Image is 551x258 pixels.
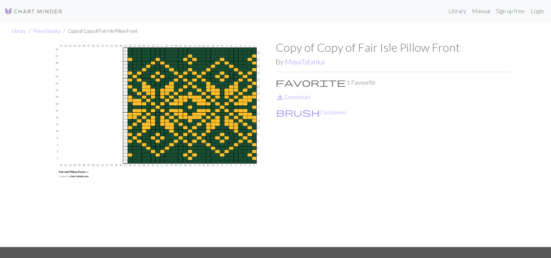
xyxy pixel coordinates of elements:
[445,4,469,18] a: Library
[276,40,512,54] h1: Copy of Copy of Fair Isle Pillow Front
[60,28,137,35] li: Copy of Copy of Fair Isle Pillow Front
[4,7,63,16] img: Logo
[276,107,347,117] button: CustomiseCustomise
[276,58,512,66] h2: By
[276,78,346,87] i: Favourite
[40,40,276,247] img: Fair Isle Pillow Front
[276,108,320,117] i: Customise
[276,92,284,102] span: save_alt
[276,77,346,87] span: favorite
[276,78,512,87] p: 1 Favourite
[34,28,60,34] a: MayaTatanka
[276,93,310,100] a: DownloadDownload
[469,4,493,18] a: Manual
[493,4,528,18] a: Sign up free
[285,58,324,66] a: MayaTatanka
[276,107,320,117] span: brush
[276,93,284,101] i: Download
[528,4,547,18] a: Login
[12,28,26,34] a: Library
